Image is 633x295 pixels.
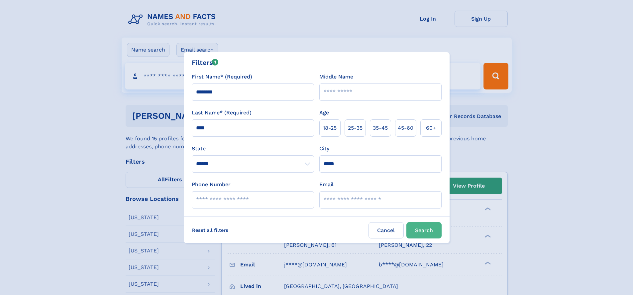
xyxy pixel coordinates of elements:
[319,145,329,153] label: City
[192,145,314,153] label: State
[192,73,252,81] label: First Name* (Required)
[406,222,442,238] button: Search
[192,58,219,68] div: Filters
[319,109,329,117] label: Age
[319,73,353,81] label: Middle Name
[323,124,337,132] span: 18‑25
[398,124,413,132] span: 45‑60
[369,222,404,238] label: Cancel
[192,181,231,189] label: Phone Number
[319,181,334,189] label: Email
[348,124,363,132] span: 25‑35
[192,109,252,117] label: Last Name* (Required)
[373,124,388,132] span: 35‑45
[426,124,436,132] span: 60+
[188,222,233,238] label: Reset all filters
